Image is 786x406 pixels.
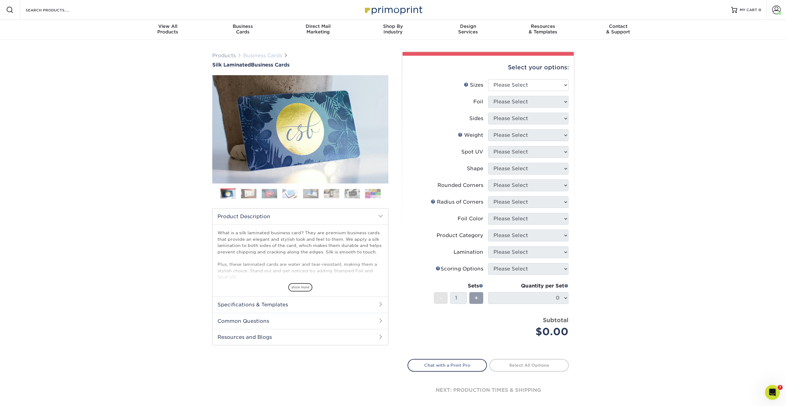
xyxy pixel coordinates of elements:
[458,215,483,222] div: Foil Color
[454,248,483,256] div: Lamination
[408,56,569,79] div: Select your options:
[212,62,251,68] span: Silk Laminated
[778,385,783,390] span: 7
[434,282,483,290] div: Sets
[469,115,483,122] div: Sides
[25,6,85,14] input: SEARCH PRODUCTS.....
[430,24,505,29] span: Design
[303,189,319,198] img: Business Cards 05
[430,24,505,35] div: Services
[212,41,388,218] img: Silk Laminated 01
[505,20,581,40] a: Resources& Templates
[205,20,281,40] a: BusinessCards
[243,53,282,58] a: Business Cards
[493,324,568,339] div: $0.00
[765,385,780,400] iframe: Intercom live chat
[212,53,236,58] a: Products
[431,198,483,206] div: Radius of Corners
[213,329,388,345] h2: Resources and Blogs
[581,24,656,29] span: Contact
[408,359,487,371] a: Chat with a Print Pro
[436,265,483,273] div: Scoring Options
[473,98,483,106] div: Foil
[282,189,298,198] img: Business Cards 04
[581,20,656,40] a: Contact& Support
[130,24,205,29] span: View All
[281,20,356,40] a: Direct MailMarketing
[220,186,236,202] img: Business Cards 01
[464,81,483,89] div: Sizes
[365,189,381,198] img: Business Cards 08
[288,283,312,292] span: show more
[430,20,505,40] a: DesignServices
[461,148,483,156] div: Spot UV
[505,24,581,29] span: Resources
[212,62,388,68] a: Silk LaminatedBusiness Cards
[458,132,483,139] div: Weight
[281,24,356,35] div: Marketing
[205,24,281,35] div: Cards
[218,230,383,330] p: What is a silk laminated business card? They are premium business cards that provide an elegant a...
[488,282,568,290] div: Quantity per Set
[740,7,757,13] span: MY CART
[130,20,205,40] a: View AllProducts
[241,189,256,198] img: Business Cards 02
[581,24,656,35] div: & Support
[344,189,360,198] img: Business Cards 07
[543,317,568,323] strong: Subtotal
[213,209,388,224] h2: Product Description
[467,165,483,172] div: Shape
[213,313,388,329] h2: Common Questions
[205,24,281,29] span: Business
[439,293,442,303] span: -
[324,189,339,198] img: Business Cards 06
[489,359,569,371] a: Select All Options
[474,293,478,303] span: +
[437,232,483,239] div: Product Category
[212,62,388,68] h1: Business Cards
[356,24,431,29] span: Shop By
[437,182,483,189] div: Rounded Corners
[356,20,431,40] a: Shop ByIndustry
[281,24,356,29] span: Direct Mail
[759,8,761,12] span: 0
[213,296,388,313] h2: Specifications & Templates
[356,24,431,35] div: Industry
[130,24,205,35] div: Products
[505,24,581,35] div: & Templates
[362,3,424,16] img: Primoprint
[262,189,277,198] img: Business Cards 03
